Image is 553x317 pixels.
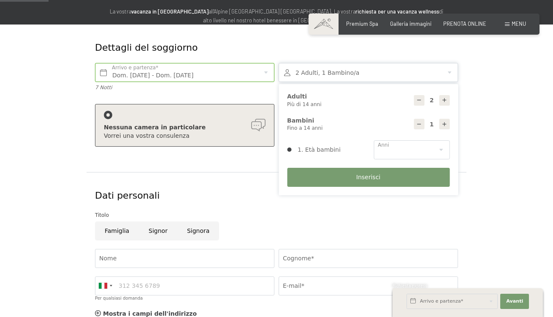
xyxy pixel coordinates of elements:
a: PRENOTA ONLINE [443,20,486,27]
button: Inserisci [287,168,450,187]
button: Avanti [500,294,529,309]
strong: richiesta per una vacanza wellness [355,8,439,15]
strong: vacanza in [GEOGRAPHIC_DATA] [131,8,209,15]
input: 312 345 6789 [95,276,274,295]
div: Dati personali [95,189,458,202]
div: Dettagli del soggiorno [95,41,397,55]
span: Avanti [506,298,523,305]
a: Premium Spa [346,20,378,27]
a: Galleria immagini [390,20,431,27]
div: 7 Notti [95,84,274,91]
div: Italy (Italia): +39 [95,277,115,295]
label: Per qualsiasi domanda [95,296,143,301]
span: Mostra i campi dell'indirizzo [103,310,197,317]
div: Vorrei una vostra consulenza [104,132,266,140]
div: Titolo [95,211,458,219]
span: Menu [512,20,526,27]
div: Nessuna camera in particolare [104,123,266,132]
span: Inserisci [356,173,380,182]
span: Richiesta express [393,283,427,288]
p: La vostra all'Alpine [GEOGRAPHIC_DATA] [GEOGRAPHIC_DATA]. La vostra di alto livello nel nostro ho... [108,7,445,25]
